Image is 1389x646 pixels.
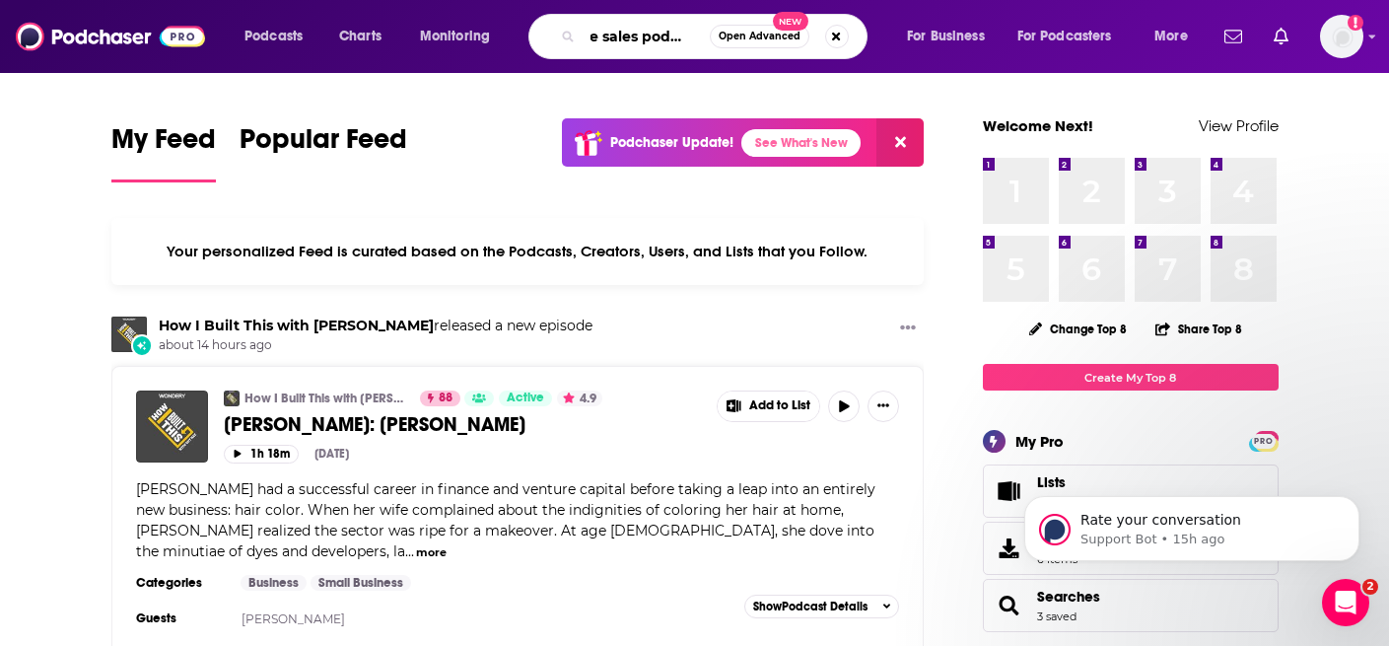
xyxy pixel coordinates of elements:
[773,12,808,31] span: New
[1320,15,1363,58] button: Show profile menu
[1322,579,1369,626] iframe: Intercom live chat
[1154,23,1188,50] span: More
[314,447,349,461] div: [DATE]
[416,544,447,561] button: more
[136,391,208,463] img: Madison Reed: Amy Errett
[1017,23,1112,50] span: For Podcasters
[741,129,861,157] a: See What's New
[610,134,733,151] p: Podchaser Update!
[983,465,1279,518] span: Lists
[406,21,516,52] button: open menu
[159,337,592,354] span: about 14 hours ago
[983,116,1093,135] a: Welcome Next!
[420,23,490,50] span: Monitoring
[420,391,460,406] a: 88
[224,412,703,437] a: [PERSON_NAME]: [PERSON_NAME]
[244,23,303,50] span: Podcasts
[339,23,382,50] span: Charts
[983,579,1279,632] span: Searches
[990,477,1029,505] a: Lists
[1320,15,1363,58] img: User Profile
[439,389,452,408] span: 88
[16,18,205,55] img: Podchaser - Follow, Share and Rate Podcasts
[995,455,1389,593] iframe: Intercom notifications message
[893,21,1009,52] button: open menu
[990,592,1029,619] a: Searches
[868,391,899,422] button: Show More Button
[499,391,552,406] a: Active
[1141,21,1213,52] button: open menu
[111,122,216,168] span: My Feed
[405,542,414,560] span: ...
[1015,432,1064,451] div: My Pro
[1252,433,1276,448] a: PRO
[753,600,868,613] span: Show Podcast Details
[1005,21,1141,52] button: open menu
[1017,317,1140,341] button: Change Top 8
[1362,579,1378,595] span: 2
[241,575,307,591] a: Business
[240,122,407,168] span: Popular Feed
[719,32,800,41] span: Open Advanced
[326,21,393,52] a: Charts
[1199,116,1279,135] a: View Profile
[907,23,985,50] span: For Business
[507,389,544,408] span: Active
[111,218,925,285] div: Your personalized Feed is curated based on the Podcasts, Creators, Users, and Lists that you Follow.
[159,317,434,334] a: How I Built This with Guy Raz
[1320,15,1363,58] span: Logged in as systemsteam
[718,392,820,421] button: Show More Button
[240,122,407,182] a: Popular Feed
[224,412,525,437] span: [PERSON_NAME]: [PERSON_NAME]
[131,334,153,356] div: New Episode
[710,25,809,48] button: Open AdvancedNew
[111,122,216,182] a: My Feed
[749,398,810,413] span: Add to List
[136,610,225,626] h3: Guests
[1266,20,1296,53] a: Show notifications dropdown
[990,535,1029,562] span: Exports
[1216,20,1250,53] a: Show notifications dropdown
[224,445,299,464] button: 1h 18m
[224,391,240,406] img: How I Built This with Guy Raz
[242,611,345,626] a: [PERSON_NAME]
[892,317,924,341] button: Show More Button
[159,317,592,335] h3: released a new episode
[983,364,1279,391] a: Create My Top 8
[1154,310,1243,348] button: Share Top 8
[1037,588,1100,606] a: Searches
[231,21,328,52] button: open menu
[1037,610,1076,623] a: 3 saved
[136,480,875,560] span: [PERSON_NAME] had a successful career in finance and venture capital before taking a leap into an...
[136,575,225,591] h3: Categories
[111,317,147,352] img: How I Built This with Guy Raz
[583,21,710,52] input: Search podcasts, credits, & more...
[1348,15,1363,31] svg: Add a profile image
[1252,434,1276,449] span: PRO
[244,391,407,406] a: How I Built This with [PERSON_NAME]
[744,595,900,618] button: ShowPodcast Details
[983,522,1279,575] a: Exports
[547,14,886,59] div: Search podcasts, credits, & more...
[557,391,602,406] button: 4.9
[311,575,411,591] a: Small Business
